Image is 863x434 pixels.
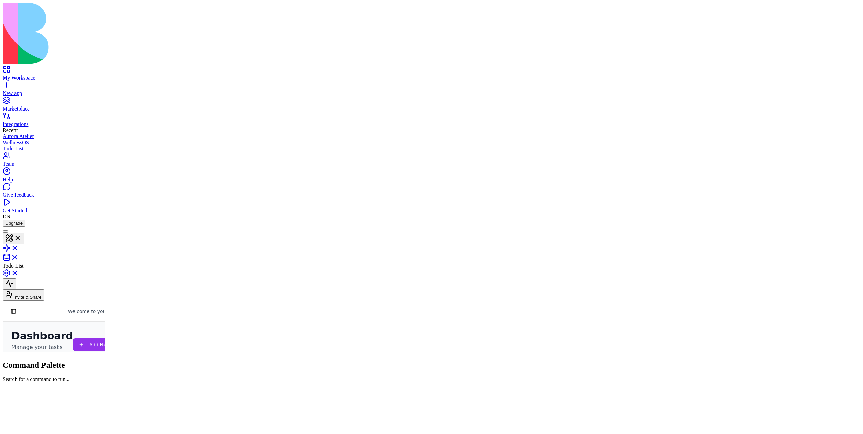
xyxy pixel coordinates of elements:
[3,75,860,81] div: My Workspace
[3,161,860,167] div: Team
[65,7,127,13] div: Welcome to your Todo List
[8,29,70,41] h1: Dashboard
[3,106,860,112] div: Marketplace
[3,192,860,198] div: Give feedback
[3,115,860,127] a: Integrations
[3,69,860,81] a: My Workspace
[3,214,10,219] span: DN
[3,220,25,226] a: Upgrade
[3,289,44,301] button: Invite & Share
[3,376,860,382] p: Search for a command to run...
[3,100,860,112] a: Marketplace
[3,220,25,227] button: Upgrade
[3,155,860,167] a: Team
[3,170,860,183] a: Help
[3,139,860,146] a: WellnessOS
[3,263,24,269] span: Todo List
[3,121,860,127] div: Integrations
[3,186,860,198] a: Give feedback
[3,133,860,139] a: Aurora Atelier
[3,361,860,370] h2: Command Palette
[3,127,18,133] span: Recent
[70,37,124,50] button: Add New Task
[3,177,860,183] div: Help
[3,90,860,96] div: New app
[3,3,274,64] img: logo
[3,201,860,214] a: Get Started
[3,208,860,214] div: Get Started
[3,84,860,96] a: New app
[3,146,860,152] a: Todo List
[8,42,70,58] p: Manage your tasks efficiently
